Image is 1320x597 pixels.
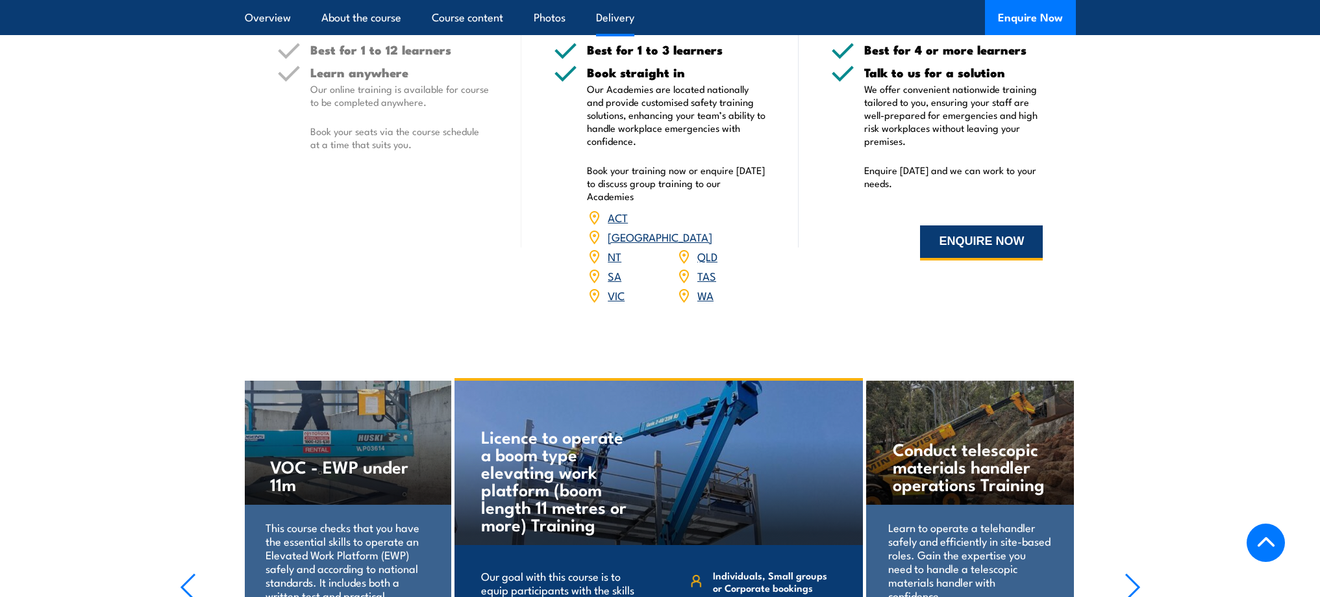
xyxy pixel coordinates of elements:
h5: Talk to us for a solution [864,66,1043,79]
p: Our online training is available for course to be completed anywhere. [310,83,490,108]
p: Enquire [DATE] and we can work to your needs. [864,164,1043,190]
h5: Best for 4 or more learners [864,44,1043,56]
a: WA [697,287,714,303]
a: NT [608,248,621,264]
h4: Licence to operate a boom type elevating work platform (boom length 11 metres or more) Training [481,427,634,533]
h4: Conduct telescopic materials handler operations Training [893,440,1047,492]
h5: Book straight in [587,66,766,79]
p: Book your seats via the course schedule at a time that suits you. [310,125,490,151]
h5: Learn anywhere [310,66,490,79]
h5: Best for 1 to 3 learners [587,44,766,56]
a: TAS [697,268,716,283]
span: Individuals, Small groups or Corporate bookings [713,569,836,594]
p: We offer convenient nationwide training tailored to you, ensuring your staff are well-prepared fo... [864,83,1043,147]
h4: VOC - EWP under 11m [270,457,424,492]
a: VIC [608,287,625,303]
a: QLD [697,248,717,264]
h5: Best for 1 to 12 learners [310,44,490,56]
button: ENQUIRE NOW [920,225,1043,260]
p: Book your training now or enquire [DATE] to discuss group training to our Academies [587,164,766,203]
a: SA [608,268,621,283]
p: Our Academies are located nationally and provide customised safety training solutions, enhancing ... [587,83,766,147]
a: ACT [608,209,628,225]
a: [GEOGRAPHIC_DATA] [608,229,712,244]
